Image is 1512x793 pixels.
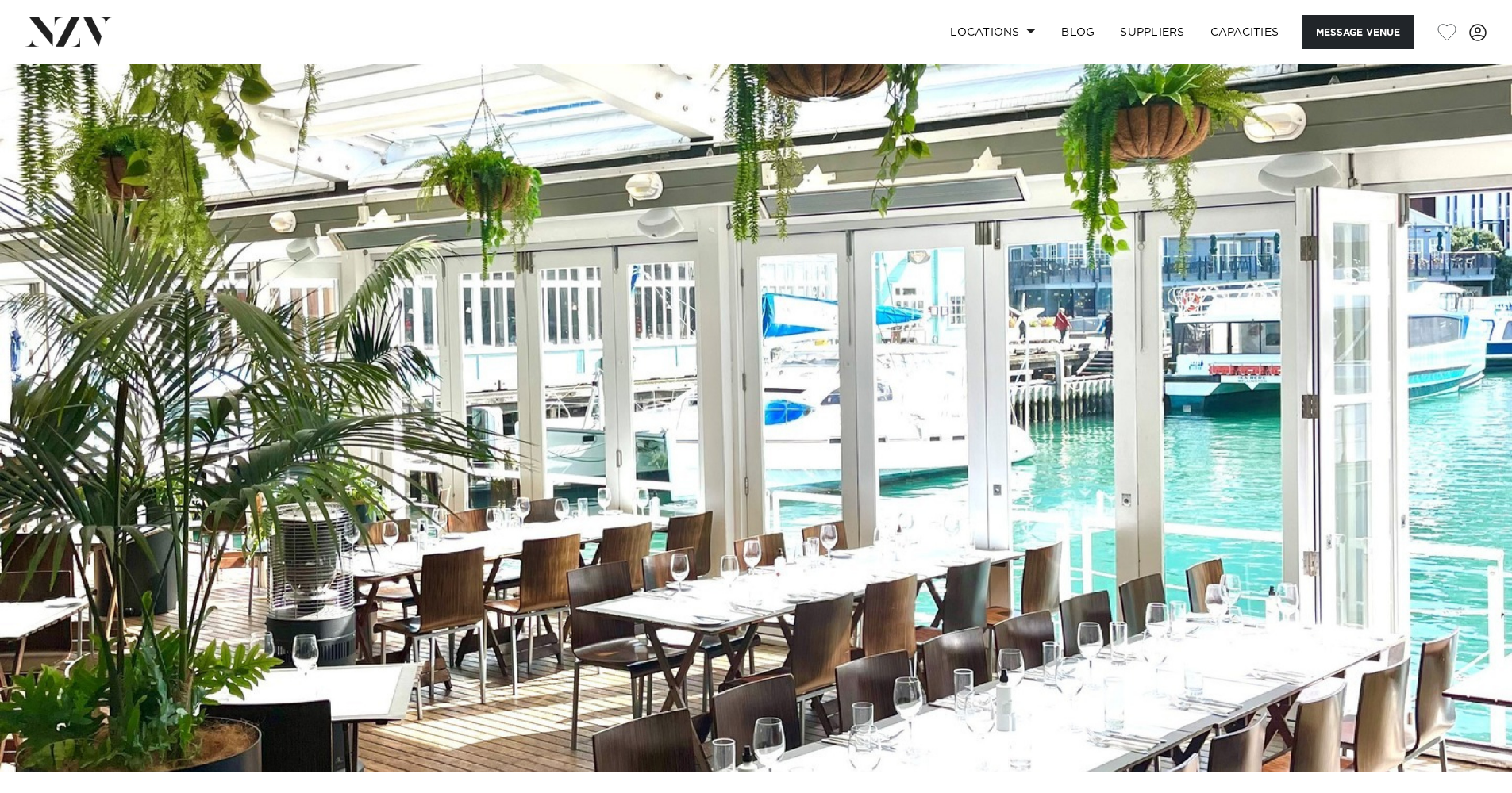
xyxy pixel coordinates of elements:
a: BLOG [1048,15,1107,49]
a: SUPPLIERS [1107,15,1197,49]
a: Capacities [1198,15,1292,49]
a: Locations [937,15,1048,49]
img: nzv-logo.png [25,17,112,46]
button: Message Venue [1302,15,1414,49]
